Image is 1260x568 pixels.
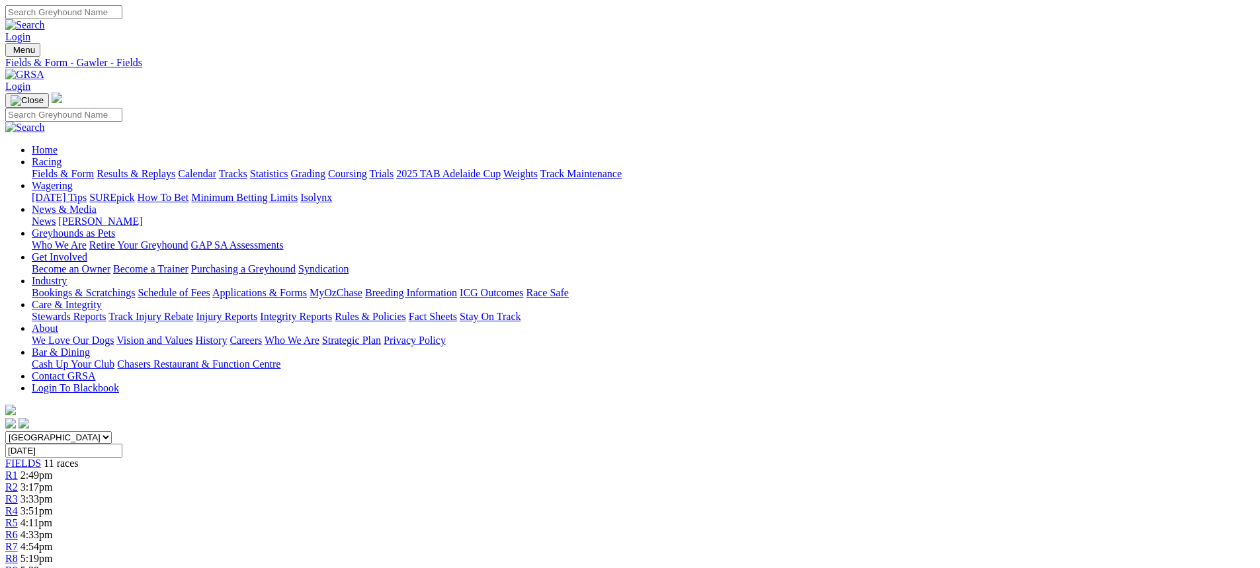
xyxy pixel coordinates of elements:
[5,505,18,516] a: R4
[5,458,41,469] a: FIELDS
[32,370,95,382] a: Contact GRSA
[460,311,521,322] a: Stay On Track
[32,358,1255,370] div: Bar & Dining
[11,95,44,106] img: Close
[32,382,119,393] a: Login To Blackbook
[32,287,135,298] a: Bookings & Scratchings
[5,469,18,481] a: R1
[310,287,362,298] a: MyOzChase
[32,358,114,370] a: Cash Up Your Club
[195,335,227,346] a: History
[5,481,18,493] a: R2
[32,311,1255,323] div: Care & Integrity
[32,346,90,358] a: Bar & Dining
[5,108,122,122] input: Search
[5,517,18,528] a: R5
[21,505,53,516] span: 3:51pm
[32,216,1255,227] div: News & Media
[32,251,87,263] a: Get Involved
[5,43,40,57] button: Toggle navigation
[108,311,193,322] a: Track Injury Rebate
[32,144,58,155] a: Home
[32,180,73,191] a: Wagering
[21,481,53,493] span: 3:17pm
[117,358,280,370] a: Chasers Restaurant & Function Centre
[291,168,325,179] a: Grading
[212,287,307,298] a: Applications & Forms
[89,192,134,203] a: SUREpick
[58,216,142,227] a: [PERSON_NAME]
[230,335,262,346] a: Careers
[32,323,58,334] a: About
[526,287,568,298] a: Race Safe
[138,192,189,203] a: How To Bet
[32,239,87,251] a: Who We Are
[89,239,189,251] a: Retire Your Greyhound
[21,541,53,552] span: 4:54pm
[191,192,298,203] a: Minimum Betting Limits
[32,263,110,274] a: Become an Owner
[116,335,192,346] a: Vision and Values
[32,335,114,346] a: We Love Our Dogs
[250,168,288,179] a: Statistics
[178,168,216,179] a: Calendar
[52,93,62,103] img: logo-grsa-white.png
[32,227,115,239] a: Greyhounds as Pets
[21,517,52,528] span: 4:11pm
[5,19,45,31] img: Search
[5,69,44,81] img: GRSA
[540,168,622,179] a: Track Maintenance
[5,541,18,552] a: R7
[5,93,49,108] button: Toggle navigation
[384,335,446,346] a: Privacy Policy
[5,493,18,505] a: R3
[322,335,381,346] a: Strategic Plan
[32,168,94,179] a: Fields & Form
[32,275,67,286] a: Industry
[396,168,501,179] a: 2025 TAB Adelaide Cup
[265,335,319,346] a: Who We Are
[32,168,1255,180] div: Racing
[369,168,394,179] a: Trials
[138,287,210,298] a: Schedule of Fees
[5,81,30,92] a: Login
[196,311,257,322] a: Injury Reports
[32,239,1255,251] div: Greyhounds as Pets
[21,529,53,540] span: 4:33pm
[191,239,284,251] a: GAP SA Assessments
[5,5,122,19] input: Search
[365,287,457,298] a: Breeding Information
[460,287,523,298] a: ICG Outcomes
[5,529,18,540] a: R6
[191,263,296,274] a: Purchasing a Greyhound
[5,57,1255,69] a: Fields & Form - Gawler - Fields
[32,192,87,203] a: [DATE] Tips
[32,216,56,227] a: News
[5,405,16,415] img: logo-grsa-white.png
[32,311,106,322] a: Stewards Reports
[335,311,406,322] a: Rules & Policies
[503,168,538,179] a: Weights
[97,168,175,179] a: Results & Replays
[5,553,18,564] a: R8
[298,263,349,274] a: Syndication
[300,192,332,203] a: Isolynx
[32,156,62,167] a: Racing
[32,263,1255,275] div: Get Involved
[32,299,102,310] a: Care & Integrity
[113,263,189,274] a: Become a Trainer
[5,31,30,42] a: Login
[32,287,1255,299] div: Industry
[32,192,1255,204] div: Wagering
[328,168,367,179] a: Coursing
